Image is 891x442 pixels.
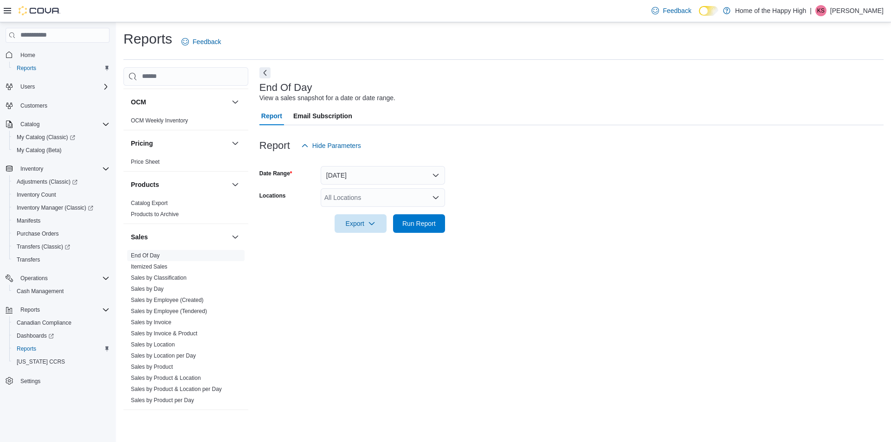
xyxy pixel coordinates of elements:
a: My Catalog (Beta) [13,145,65,156]
a: Sales by Product & Location [131,375,201,381]
button: Catalog [17,119,43,130]
a: Sales by Product [131,364,173,370]
button: Next [259,67,271,78]
span: Reports [13,343,110,354]
span: Reports [13,63,110,74]
span: Feedback [663,6,691,15]
span: Manifests [13,215,110,226]
span: Customers [17,100,110,111]
span: Reports [17,64,36,72]
button: Sales [230,231,241,243]
p: [PERSON_NAME] [830,5,884,16]
span: Inventory Manager (Classic) [17,204,93,211]
h3: End Of Day [259,82,312,93]
a: Purchase Orders [13,228,63,239]
label: Locations [259,192,286,199]
a: Inventory Count [13,189,60,200]
span: Sales by Invoice [131,319,171,326]
button: Users [17,81,39,92]
span: Reports [17,304,110,315]
a: Inventory Manager (Classic) [13,202,97,213]
h3: Sales [131,232,148,242]
button: Canadian Compliance [9,316,113,329]
a: Products to Archive [131,211,179,218]
a: Sales by Classification [131,275,187,281]
span: Hide Parameters [312,141,361,150]
span: Manifests [17,217,40,224]
a: Reports [13,343,40,354]
a: Home [17,50,39,61]
button: Sales [131,232,228,242]
p: | [810,5,812,16]
img: Cova [19,6,60,15]
a: Catalog Export [131,200,168,206]
a: Sales by Employee (Created) [131,297,204,303]
a: Reports [13,63,40,74]
a: My Catalog (Classic) [9,131,113,144]
h1: Reports [123,30,172,48]
button: Products [230,179,241,190]
p: Home of the Happy High [735,5,806,16]
a: Sales by Day [131,286,164,292]
span: Purchase Orders [13,228,110,239]
button: Run Report [393,214,445,233]
span: My Catalog (Beta) [13,145,110,156]
span: My Catalog (Classic) [13,132,110,143]
a: Transfers (Classic) [9,240,113,253]
span: Run Report [402,219,436,228]
a: OCM Weekly Inventory [131,117,188,124]
span: Catalog [20,121,39,128]
span: Home [17,49,110,61]
a: Customers [17,100,51,111]
span: Cash Management [17,288,64,295]
span: Adjustments (Classic) [17,178,77,186]
button: Reports [9,62,113,75]
a: Sales by Location [131,341,175,348]
button: My Catalog (Beta) [9,144,113,157]
span: Purchase Orders [17,230,59,237]
h3: Products [131,180,159,189]
span: Sales by Product [131,363,173,371]
span: Dashboards [17,332,54,340]
a: My Catalog (Classic) [13,132,79,143]
span: Inventory Count [13,189,110,200]
a: Dashboards [13,330,58,341]
span: Transfers [17,256,40,263]
div: Kaysi Strome [815,5,826,16]
span: [US_STATE] CCRS [17,358,65,365]
button: Inventory [2,162,113,175]
button: Settings [2,374,113,387]
button: Export [335,214,387,233]
a: Sales by Location per Day [131,352,196,359]
span: Washington CCRS [13,356,110,367]
button: Customers [2,99,113,112]
span: Home [20,51,35,59]
button: Pricing [230,138,241,149]
h3: Pricing [131,139,153,148]
div: Sales [123,250,248,410]
div: Pricing [123,156,248,171]
button: Hide Parameters [297,136,365,155]
button: [US_STATE] CCRS [9,355,113,368]
button: Operations [2,272,113,285]
span: Transfers [13,254,110,265]
span: Sales by Invoice & Product [131,330,197,337]
span: Report [261,107,282,125]
button: Cash Management [9,285,113,298]
button: Pricing [131,139,228,148]
button: OCM [131,97,228,107]
span: Catalog Export [131,199,168,207]
div: OCM [123,115,248,130]
input: Dark Mode [699,6,718,16]
span: My Catalog (Beta) [17,147,62,154]
a: Inventory Manager (Classic) [9,201,113,214]
span: Operations [20,275,48,282]
span: Transfers (Classic) [17,243,70,250]
span: Cash Management [13,286,110,297]
a: Settings [17,376,44,387]
span: Operations [17,273,110,284]
a: Feedback [648,1,695,20]
a: Adjustments (Classic) [13,176,81,187]
span: Canadian Compliance [13,317,110,328]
